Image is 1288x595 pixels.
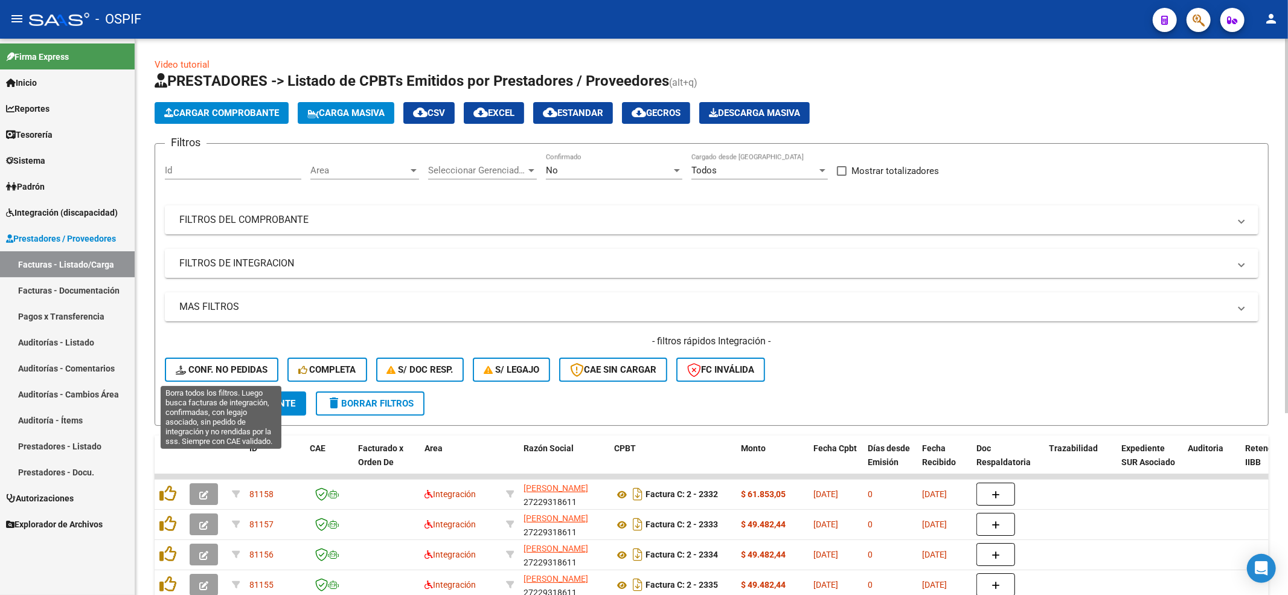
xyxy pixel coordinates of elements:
[699,102,810,124] app-download-masive: Descarga masiva de comprobantes (adjuntos)
[95,6,141,33] span: - OSPIF
[6,128,53,141] span: Tesorería
[155,72,669,89] span: PRESTADORES -> Listado de CPBTs Emitidos por Prestadores / Proveedores
[524,574,588,584] span: [PERSON_NAME]
[6,180,45,193] span: Padrón
[179,213,1229,227] mat-panel-title: FILTROS DEL COMPROBANTE
[630,575,646,594] i: Descargar documento
[287,358,367,382] button: Completa
[327,396,341,410] mat-icon: delete
[249,519,274,529] span: 81157
[6,492,74,505] span: Autorizaciones
[473,358,550,382] button: S/ legajo
[570,364,656,375] span: CAE SIN CARGAR
[1117,436,1183,489] datatable-header-cell: Expediente SUR Asociado
[559,358,667,382] button: CAE SIN CARGAR
[155,102,289,124] button: Cargar Comprobante
[376,358,464,382] button: S/ Doc Resp.
[922,519,947,529] span: [DATE]
[543,108,603,118] span: Estandar
[245,436,305,489] datatable-header-cell: ID
[6,154,45,167] span: Sistema
[646,490,718,500] strong: Factura C: 2 - 2332
[630,484,646,504] i: Descargar documento
[10,11,24,26] mat-icon: menu
[387,364,453,375] span: S/ Doc Resp.
[669,77,697,88] span: (alt+q)
[176,364,268,375] span: Conf. no pedidas
[420,436,501,489] datatable-header-cell: Area
[868,443,910,467] span: Días desde Emisión
[425,519,476,529] span: Integración
[6,76,37,89] span: Inicio
[307,108,385,118] span: Carga Masiva
[425,443,443,453] span: Area
[524,513,588,523] span: [PERSON_NAME]
[327,398,414,409] span: Borrar Filtros
[533,102,613,124] button: Estandar
[524,512,604,537] div: 27229318611
[709,108,800,118] span: Descarga Masiva
[353,436,420,489] datatable-header-cell: Facturado x Orden De
[1121,443,1175,467] span: Expediente SUR Asociado
[691,165,717,176] span: Todos
[1188,443,1223,453] span: Auditoria
[809,436,863,489] datatable-header-cell: Fecha Cpbt
[310,443,325,453] span: CAE
[425,489,476,499] span: Integración
[6,232,116,245] span: Prestadores / Proveedores
[543,105,557,120] mat-icon: cloud_download
[741,519,786,529] strong: $ 49.482,44
[413,108,445,118] span: CSV
[155,59,210,70] a: Video tutorial
[609,436,736,489] datatable-header-cell: CPBT
[546,165,558,176] span: No
[868,580,873,590] span: 0
[249,580,274,590] span: 81155
[741,443,766,453] span: Monto
[425,550,476,559] span: Integración
[741,580,786,590] strong: $ 49.482,44
[646,550,718,560] strong: Factura C: 2 - 2334
[976,443,1031,467] span: Doc Respaldatoria
[741,550,786,559] strong: $ 49.482,44
[922,489,947,499] span: [DATE]
[165,292,1258,321] mat-expansion-panel-header: MAS FILTROS
[1247,554,1276,583] div: Open Intercom Messenger
[1049,443,1098,453] span: Trazabilidad
[614,443,636,453] span: CPBT
[484,364,539,375] span: S/ legajo
[676,358,765,382] button: FC Inválida
[630,545,646,564] i: Descargar documento
[249,443,257,453] span: ID
[813,519,838,529] span: [DATE]
[425,580,476,590] span: Integración
[176,396,190,410] mat-icon: search
[632,105,646,120] mat-icon: cloud_download
[165,249,1258,278] mat-expansion-panel-header: FILTROS DE INTEGRACION
[524,481,604,507] div: 27229318611
[473,108,514,118] span: EXCEL
[813,443,857,453] span: Fecha Cpbt
[1044,436,1117,489] datatable-header-cell: Trazabilidad
[851,164,939,178] span: Mostrar totalizadores
[179,257,1229,270] mat-panel-title: FILTROS DE INTEGRACION
[6,102,50,115] span: Reportes
[632,108,681,118] span: Gecros
[630,515,646,534] i: Descargar documento
[164,108,279,118] span: Cargar Comprobante
[922,550,947,559] span: [DATE]
[473,105,488,120] mat-icon: cloud_download
[524,544,588,553] span: [PERSON_NAME]
[1245,443,1284,467] span: Retencion IIBB
[165,358,278,382] button: Conf. no pedidas
[922,443,956,467] span: Fecha Recibido
[6,206,118,219] span: Integración (discapacidad)
[298,102,394,124] button: Carga Masiva
[646,581,718,590] strong: Factura C: 2 - 2335
[868,519,873,529] span: 0
[165,205,1258,234] mat-expansion-panel-header: FILTROS DEL COMPROBANTE
[646,520,718,530] strong: Factura C: 2 - 2333
[464,102,524,124] button: EXCEL
[249,489,274,499] span: 81158
[358,443,403,467] span: Facturado x Orden De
